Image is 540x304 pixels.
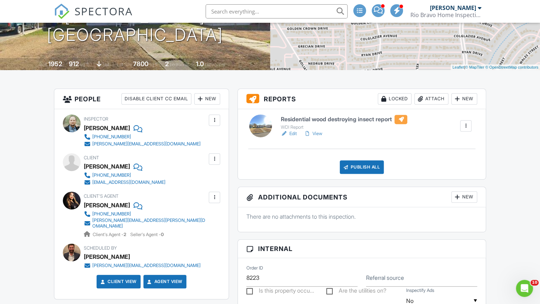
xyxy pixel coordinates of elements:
[84,123,130,133] div: [PERSON_NAME]
[246,213,477,220] p: There are no attachments to this inspection.
[246,287,314,296] label: Is this property occupied?
[238,89,486,109] h3: Reports
[84,200,130,210] a: [PERSON_NAME]
[93,232,127,237] span: Client's Agent -
[451,191,477,203] div: New
[205,62,225,67] span: bathrooms
[69,60,79,68] div: 912
[124,232,126,237] strong: 2
[103,62,110,67] span: slab
[149,62,158,67] span: sq.ft.
[465,65,484,69] a: © MapTiler
[80,62,90,67] span: sq. ft.
[451,93,477,105] div: New
[54,10,133,25] a: SPECTORA
[92,180,165,185] div: [EMAIL_ADDRESS][DOMAIN_NAME]
[84,245,117,251] span: Scheduled By
[194,93,220,105] div: New
[133,60,148,68] div: 7800
[92,218,207,229] div: [PERSON_NAME][EMAIL_ADDRESS][PERSON_NAME][DOMAIN_NAME]
[84,193,119,199] span: Client's Agent
[238,187,486,207] h3: Additional Documents
[130,232,164,237] span: Seller's Agent -
[280,124,407,130] div: WDI Report
[366,274,404,282] label: Referral source
[84,210,207,218] a: [PHONE_NUMBER]
[54,89,229,109] h3: People
[206,4,348,18] input: Search everything...
[165,60,169,68] div: 2
[161,232,164,237] strong: 0
[84,251,130,262] div: [PERSON_NAME]
[117,62,132,67] span: Lot Size
[280,130,296,137] a: Edit
[84,179,165,186] a: [EMAIL_ADDRESS][DOMAIN_NAME]
[84,218,207,229] a: [PERSON_NAME][EMAIL_ADDRESS][PERSON_NAME][DOMAIN_NAME]
[378,93,411,105] div: Locked
[92,172,131,178] div: [PHONE_NUMBER]
[84,140,201,148] a: [PERSON_NAME][EMAIL_ADDRESS][DOMAIN_NAME]
[84,262,201,269] a: [PERSON_NAME][EMAIL_ADDRESS][DOMAIN_NAME]
[92,141,201,147] div: [PERSON_NAME][EMAIL_ADDRESS][DOMAIN_NAME]
[516,280,533,297] iframe: Intercom live chat
[452,65,464,69] a: Leaflet
[196,60,204,68] div: 1.0
[238,240,486,258] h3: Internal
[84,155,99,160] span: Client
[326,287,386,296] label: Are the utilities on?
[48,60,62,68] div: 1952
[54,4,70,19] img: The Best Home Inspection Software - Spectora
[406,287,434,294] label: Inspectify Ads
[414,93,448,105] div: Attach
[146,278,182,285] a: Agent View
[451,64,540,70] div: |
[410,11,481,18] div: Rio Bravo Home Inspections
[92,263,201,268] div: [PERSON_NAME][EMAIL_ADDRESS][DOMAIN_NAME]
[340,160,384,174] div: Publish All
[99,278,137,285] a: Client View
[92,211,131,217] div: [PHONE_NUMBER]
[304,130,322,137] a: View
[485,65,538,69] a: © OpenStreetMap contributors
[530,280,539,286] span: 10
[92,134,131,140] div: [PHONE_NUMBER]
[75,4,133,18] span: SPECTORA
[246,265,263,271] label: Order ID
[430,4,476,11] div: [PERSON_NAME]
[84,133,201,140] a: [PHONE_NUMBER]
[84,172,165,179] a: [PHONE_NUMBER]
[121,93,191,105] div: Disable Client CC Email
[84,116,108,122] span: Inspector
[170,62,189,67] span: bedrooms
[39,62,47,67] span: Built
[280,115,407,124] h6: Residential wood destroying insect report
[280,115,407,130] a: Residential wood destroying insect report WDI Report
[84,161,130,172] div: [PERSON_NAME]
